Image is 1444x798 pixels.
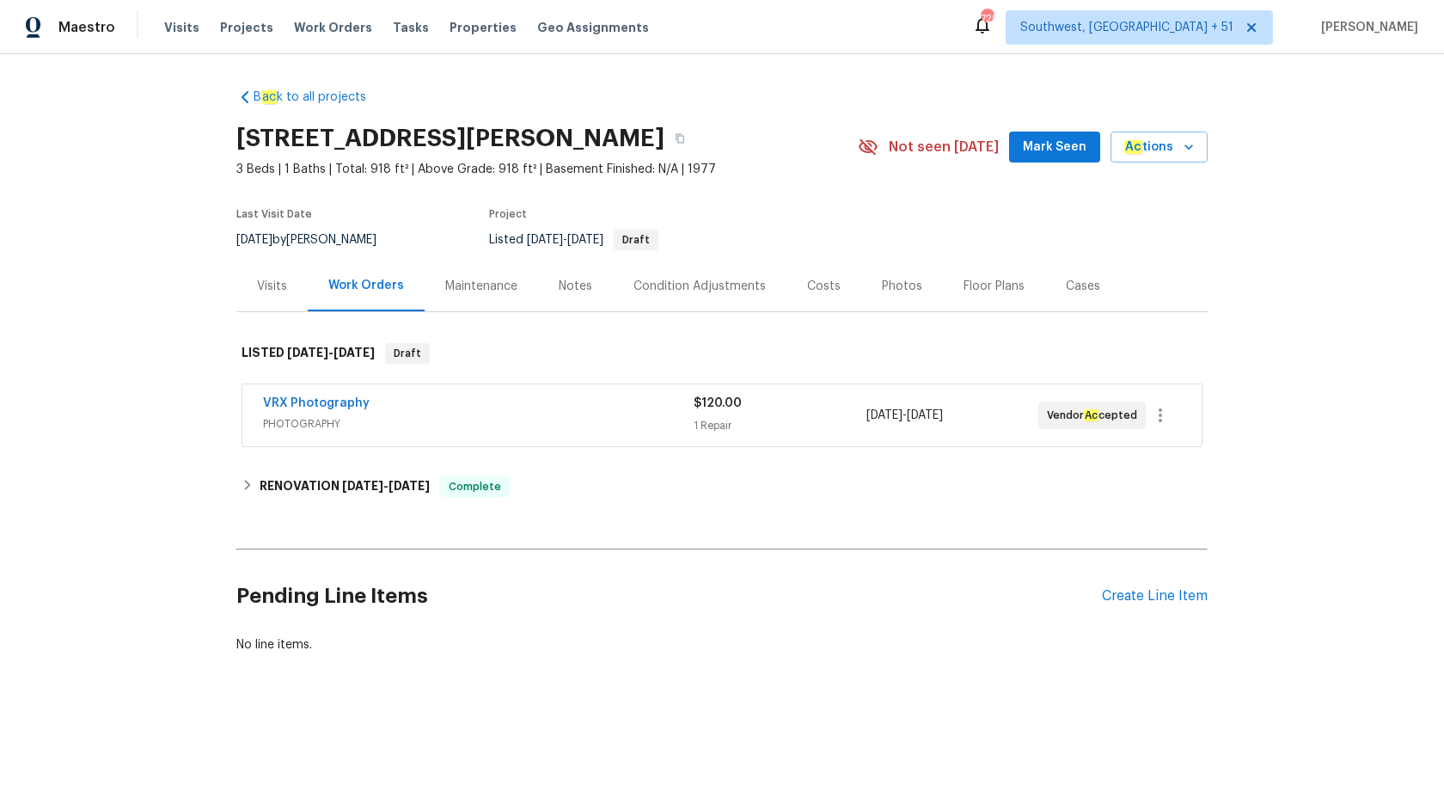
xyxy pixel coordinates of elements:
[263,415,694,433] span: PHOTOGRAPHY
[527,234,603,246] span: -
[882,278,922,295] div: Photos
[537,19,649,36] span: Geo Assignments
[1020,19,1233,36] span: Southwest, [GEOGRAPHIC_DATA] + 51
[527,234,563,246] span: [DATE]
[287,347,375,359] span: -
[236,556,1102,636] h2: Pending Line Items
[236,230,397,250] div: by [PERSON_NAME]
[220,19,273,36] span: Projects
[242,343,375,364] h6: LISTED
[1111,132,1208,163] button: Actions
[294,19,372,36] span: Work Orders
[387,345,428,362] span: Draft
[342,480,383,492] span: [DATE]
[889,138,999,156] span: Not seen [DATE]
[393,21,429,34] span: Tasks
[260,476,430,497] h6: RENOVATION
[489,234,658,246] span: Listed
[633,278,766,295] div: Condition Adjustments
[1009,132,1100,163] button: Mark Seen
[261,90,277,104] em: ac
[1023,137,1086,158] span: Mark Seen
[287,347,328,359] span: [DATE]
[664,123,695,154] button: Copy Address
[254,89,366,106] span: B k to all projects
[450,19,517,36] span: Properties
[1314,19,1418,36] span: [PERSON_NAME]
[1102,588,1208,605] div: Create Line Item
[559,278,592,295] div: Notes
[236,89,401,106] a: Back to all projects
[907,409,943,421] span: [DATE]
[257,278,287,295] div: Visits
[1047,407,1144,424] span: Vendor cepted
[807,278,841,295] div: Costs
[263,397,370,409] a: VRX Photography
[236,326,1208,381] div: LISTED [DATE]-[DATE]Draft
[866,407,943,424] span: -
[445,278,517,295] div: Maintenance
[389,480,430,492] span: [DATE]
[489,209,527,219] span: Project
[567,234,603,246] span: [DATE]
[236,234,272,246] span: [DATE]
[866,409,903,421] span: [DATE]
[164,19,199,36] span: Visits
[981,10,993,28] div: 728
[1066,278,1100,295] div: Cases
[333,347,375,359] span: [DATE]
[58,19,115,36] span: Maestro
[328,277,404,294] div: Work Orders
[236,130,664,147] h2: [STREET_ADDRESS][PERSON_NAME]
[236,209,312,219] span: Last Visit Date
[964,278,1025,295] div: Floor Plans
[694,417,866,434] div: 1 Repair
[615,235,657,245] span: Draft
[236,636,1208,654] div: No line items.
[236,161,858,178] span: 3 Beds | 1 Baths | Total: 918 ft² | Above Grade: 918 ft² | Basement Finished: N/A | 1977
[442,478,508,495] span: Complete
[1084,409,1098,421] em: Ac
[694,397,742,409] span: $120.00
[1124,137,1173,158] span: tions
[236,466,1208,507] div: RENOVATION [DATE]-[DATE]Complete
[342,480,430,492] span: -
[1124,140,1142,154] em: Ac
